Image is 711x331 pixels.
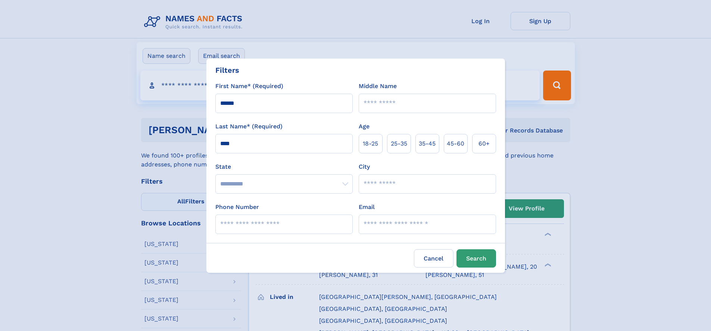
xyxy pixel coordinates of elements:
div: Filters [215,65,239,76]
label: Phone Number [215,203,259,212]
label: Cancel [414,249,453,268]
span: 18‑25 [363,139,378,148]
label: State [215,162,353,171]
span: 35‑45 [419,139,436,148]
label: Age [359,122,369,131]
label: Last Name* (Required) [215,122,283,131]
label: First Name* (Required) [215,82,283,91]
button: Search [456,249,496,268]
span: 60+ [478,139,490,148]
label: City [359,162,370,171]
label: Middle Name [359,82,397,91]
span: 45‑60 [447,139,464,148]
label: Email [359,203,375,212]
span: 25‑35 [391,139,407,148]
